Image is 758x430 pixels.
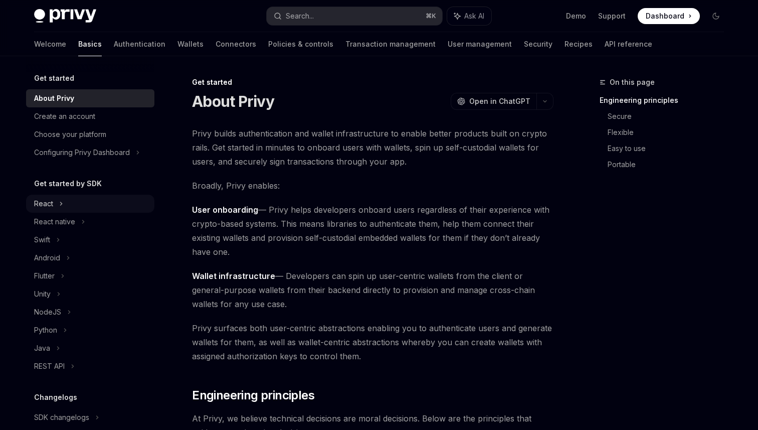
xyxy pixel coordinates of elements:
span: Engineering principles [192,387,314,403]
span: — Privy helps developers onboard users regardless of their experience with crypto-based systems. ... [192,203,553,259]
a: Choose your platform [26,125,154,144]
button: Ask AI [447,7,491,25]
div: Java [34,342,50,354]
h5: Changelogs [34,391,77,403]
span: On this page [610,76,655,88]
div: REST API [34,360,65,372]
div: Get started [192,77,553,87]
div: NodeJS [34,306,61,318]
div: Configuring Privy Dashboard [34,147,130,159]
button: Search...⌘K [267,7,442,25]
strong: User onboarding [192,205,258,215]
a: Welcome [34,32,66,56]
a: Flexible [608,124,732,140]
a: API reference [605,32,652,56]
a: Basics [78,32,102,56]
a: Authentication [114,32,165,56]
button: Toggle dark mode [708,8,724,24]
span: — Developers can spin up user-centric wallets from the client or general-purpose wallets from the... [192,269,553,311]
a: User management [448,32,512,56]
a: Demo [566,11,586,21]
a: Portable [608,157,732,173]
div: Choose your platform [34,128,106,140]
span: ⌘ K [426,12,436,20]
div: Android [34,252,60,264]
a: About Privy [26,89,154,107]
div: React [34,198,53,210]
a: Dashboard [638,8,700,24]
a: Support [598,11,626,21]
a: Policies & controls [268,32,333,56]
strong: Wallet infrastructure [192,271,275,281]
button: Open in ChatGPT [451,93,536,110]
a: Easy to use [608,140,732,157]
h1: About Privy [192,92,274,110]
a: Recipes [564,32,593,56]
a: Create an account [26,107,154,125]
span: Broadly, Privy enables: [192,179,553,193]
a: Secure [608,108,732,124]
div: Python [34,324,57,336]
h5: Get started [34,72,74,84]
a: Security [524,32,552,56]
a: Transaction management [345,32,436,56]
div: Flutter [34,270,55,282]
span: Privy builds authentication and wallet infrastructure to enable better products built on crypto r... [192,126,553,169]
div: Unity [34,288,51,300]
span: Privy surfaces both user-centric abstractions enabling you to authenticate users and generate wal... [192,321,553,363]
div: SDK changelogs [34,411,89,423]
span: Ask AI [464,11,484,21]
span: Dashboard [646,11,684,21]
a: Wallets [177,32,204,56]
a: Connectors [216,32,256,56]
a: Engineering principles [600,92,732,108]
div: Search... [286,10,314,22]
span: Open in ChatGPT [469,96,530,106]
h5: Get started by SDK [34,178,102,190]
img: dark logo [34,9,96,23]
div: About Privy [34,92,74,104]
div: React native [34,216,75,228]
div: Create an account [34,110,95,122]
div: Swift [34,234,50,246]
